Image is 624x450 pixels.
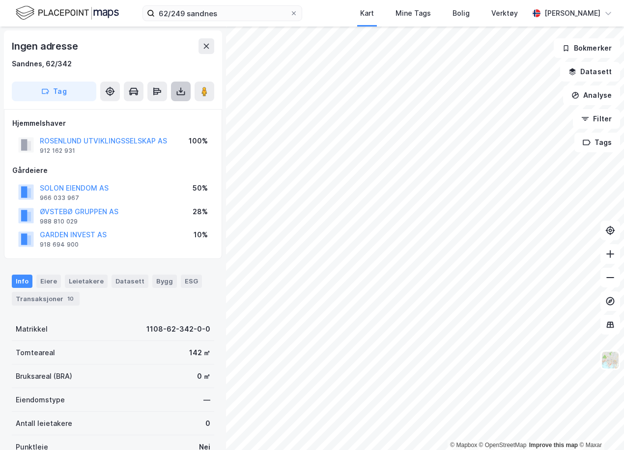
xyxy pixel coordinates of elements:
[453,7,470,19] div: Bolig
[152,275,177,287] div: Bygg
[575,403,624,450] iframe: Chat Widget
[193,182,208,194] div: 50%
[155,6,290,21] input: Søk på adresse, matrikkel, gårdeiere, leietakere eller personer
[40,194,79,202] div: 966 033 967
[12,58,72,70] div: Sandnes, 62/342
[36,275,61,287] div: Eiere
[16,347,55,359] div: Tomteareal
[65,275,108,287] div: Leietakere
[479,442,527,449] a: OpenStreetMap
[16,323,48,335] div: Matrikkel
[12,292,80,306] div: Transaksjoner
[203,394,210,406] div: —
[12,165,214,176] div: Gårdeiere
[40,147,75,155] div: 912 162 931
[12,117,214,129] div: Hjemmelshaver
[194,229,208,241] div: 10%
[544,7,600,19] div: [PERSON_NAME]
[189,135,208,147] div: 100%
[491,7,518,19] div: Verktøy
[112,275,148,287] div: Datasett
[563,85,620,105] button: Analyse
[450,442,477,449] a: Mapbox
[12,275,32,287] div: Info
[40,218,78,225] div: 988 810 029
[360,7,374,19] div: Kart
[189,347,210,359] div: 142 ㎡
[205,418,210,429] div: 0
[529,442,578,449] a: Improve this map
[12,38,80,54] div: Ingen adresse
[16,394,65,406] div: Eiendomstype
[16,4,119,22] img: logo.f888ab2527a4732fd821a326f86c7f29.svg
[12,82,96,101] button: Tag
[601,351,620,369] img: Z
[396,7,431,19] div: Mine Tags
[181,275,202,287] div: ESG
[146,323,210,335] div: 1108-62-342-0-0
[197,370,210,382] div: 0 ㎡
[560,62,620,82] button: Datasett
[193,206,208,218] div: 28%
[574,133,620,152] button: Tags
[573,109,620,129] button: Filter
[554,38,620,58] button: Bokmerker
[65,294,76,304] div: 10
[575,403,624,450] div: Kontrollprogram for chat
[16,418,72,429] div: Antall leietakere
[16,370,72,382] div: Bruksareal (BRA)
[40,241,79,249] div: 918 694 900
